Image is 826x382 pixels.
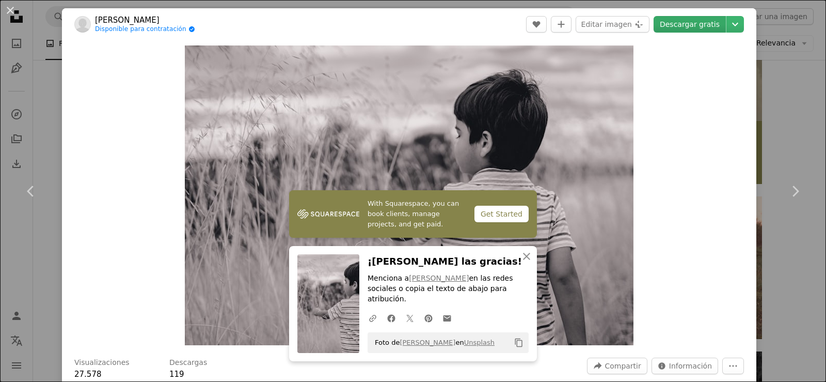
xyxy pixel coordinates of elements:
[368,254,529,269] h3: ¡[PERSON_NAME] las gracias!
[169,358,207,368] h3: Descargas
[510,334,528,352] button: Copiar al portapapeles
[74,370,102,379] span: 27.578
[438,308,456,328] a: Comparte por correo electrónico
[652,358,718,374] button: Estadísticas sobre esta imagen
[551,16,571,33] button: Añade a la colección
[764,142,826,241] a: Siguiente
[368,273,529,304] p: Menciona a en las redes sociales o copia el texto de abajo para atribución.
[605,358,641,374] span: Compartir
[95,15,195,25] a: [PERSON_NAME]
[74,358,130,368] h3: Visualizaciones
[419,308,438,328] a: Comparte en Pinterest
[401,308,419,328] a: Comparte en Twitter
[169,370,184,379] span: 119
[722,358,744,374] button: Más acciones
[400,339,455,346] a: [PERSON_NAME]
[576,16,649,33] button: Editar imagen
[289,190,537,238] a: With Squarespace, you can book clients, manage projects, and get paid.Get Started
[185,45,633,345] button: Ampliar en esta imagen
[654,16,726,33] a: Descargar gratis
[382,308,401,328] a: Comparte en Facebook
[370,334,495,351] span: Foto de en
[74,16,91,33] img: Ve al perfil de Ashley Joseph
[368,198,466,230] span: With Squarespace, you can book clients, manage projects, and get paid.
[474,206,529,222] div: Get Started
[185,45,633,345] img: Un niño parado en un campo de hierba alta
[526,16,547,33] button: Me gusta
[587,358,647,374] button: Compartir esta imagen
[464,339,495,346] a: Unsplash
[726,16,744,33] button: Elegir el tamaño de descarga
[297,206,359,222] img: file-1747939142011-51e5cc87e3c9
[95,25,195,34] a: Disponible para contratación
[409,274,469,282] a: [PERSON_NAME]
[669,358,712,374] span: Información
